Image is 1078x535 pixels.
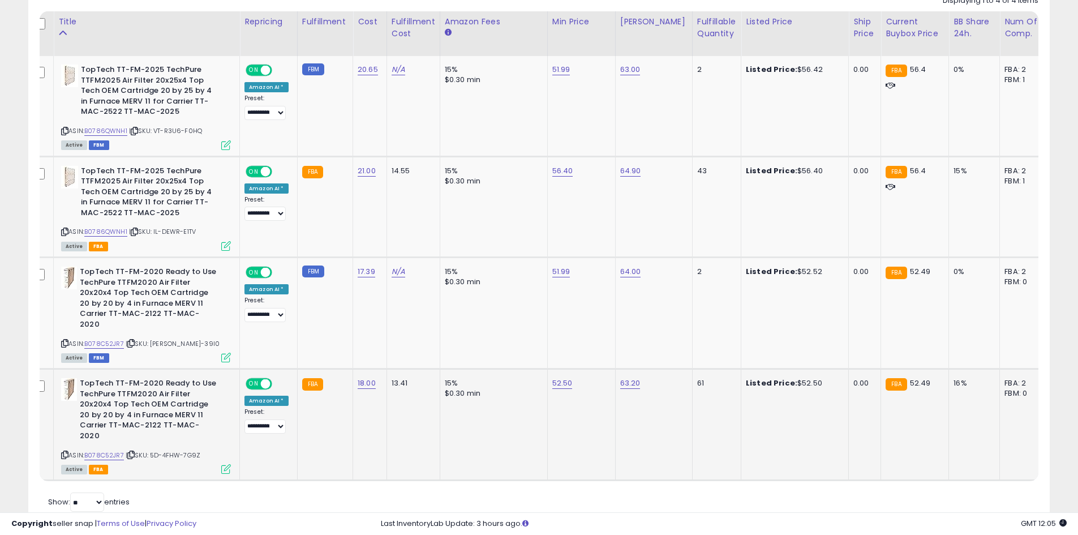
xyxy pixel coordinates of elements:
[80,267,217,332] b: TopTech TT-FM-2020 Ready to Use TechPure TTFM2020 Air Filter 20x20x4 Top Tech OEM Cartridge 20 by...
[445,267,539,277] div: 15%
[89,242,108,251] span: FBA
[244,284,289,294] div: Amazon AI *
[61,166,78,189] img: 415rOySvQ5L._SL40_.jpg
[11,519,196,529] div: seller snap | |
[80,378,217,444] b: TopTech TT-FM-2020 Ready to Use TechPure TTFM2020 Air Filter 20x20x4 Top Tech OEM Cartridge 20 by...
[886,378,907,391] small: FBA
[954,65,991,75] div: 0%
[910,378,931,388] span: 52.49
[746,16,844,28] div: Listed Price
[302,378,323,391] small: FBA
[954,378,991,388] div: 16%
[81,65,218,120] b: TopTech TT-FM-2025 TechPure TTFM2025 Air Filter 20x25x4 Top Tech OEM Cartridge 20 by 25 by 4 in F...
[358,64,378,75] a: 20.65
[61,353,87,363] span: All listings currently available for purchase on Amazon
[61,378,231,473] div: ASIN:
[746,378,797,388] b: Listed Price:
[11,518,53,529] strong: Copyright
[445,176,539,186] div: $0.30 min
[61,65,231,148] div: ASIN:
[1004,166,1042,176] div: FBA: 2
[61,267,231,361] div: ASIN:
[746,378,840,388] div: $52.50
[358,16,382,28] div: Cost
[61,65,78,87] img: 415rOySvQ5L._SL40_.jpg
[61,242,87,251] span: All listings currently available for purchase on Amazon
[129,227,196,236] span: | SKU: IL-DEWR-E1TV
[552,16,611,28] div: Min Price
[746,165,797,176] b: Listed Price:
[244,95,289,120] div: Preset:
[746,64,797,75] b: Listed Price:
[358,378,376,389] a: 18.00
[697,267,732,277] div: 2
[126,451,200,460] span: | SKU: 5D-4FHW-7G9Z
[1004,75,1042,85] div: FBM: 1
[89,140,109,150] span: FBM
[886,65,907,77] small: FBA
[1021,518,1067,529] span: 2025-08-12 12:05 GMT
[620,378,641,389] a: 63.20
[58,16,235,28] div: Title
[358,266,375,277] a: 17.39
[746,267,840,277] div: $52.52
[853,16,876,40] div: Ship Price
[270,379,289,389] span: OFF
[445,75,539,85] div: $0.30 min
[270,166,289,176] span: OFF
[746,65,840,75] div: $56.42
[620,16,688,28] div: [PERSON_NAME]
[89,353,109,363] span: FBM
[445,16,543,28] div: Amazon Fees
[48,497,130,507] span: Show: entries
[61,166,231,250] div: ASIN:
[853,65,872,75] div: 0.00
[697,378,732,388] div: 61
[61,465,87,474] span: All listings currently available for purchase on Amazon
[358,165,376,177] a: 21.00
[247,166,261,176] span: ON
[620,64,641,75] a: 63.00
[302,166,323,178] small: FBA
[1004,176,1042,186] div: FBM: 1
[910,64,926,75] span: 56.4
[244,297,289,322] div: Preset:
[392,166,431,176] div: 14.55
[746,266,797,277] b: Listed Price:
[910,165,926,176] span: 56.4
[697,166,732,176] div: 43
[244,183,289,194] div: Amazon AI *
[270,268,289,277] span: OFF
[89,465,108,474] span: FBA
[1004,378,1042,388] div: FBA: 2
[445,277,539,287] div: $0.30 min
[697,16,736,40] div: Fulfillable Quantity
[445,388,539,399] div: $0.30 min
[84,339,124,349] a: B078C52JR7
[1004,267,1042,277] div: FBA: 2
[392,64,405,75] a: N/A
[552,378,573,389] a: 52.50
[445,378,539,388] div: 15%
[392,16,435,40] div: Fulfillment Cost
[381,519,1067,529] div: Last InventoryLab Update: 3 hours ago.
[886,166,907,178] small: FBA
[302,266,324,277] small: FBM
[61,140,87,150] span: All listings currently available for purchase on Amazon
[97,518,145,529] a: Terms of Use
[81,166,218,221] b: TopTech TT-FM-2025 TechPure TTFM2025 Air Filter 20x25x4 Top Tech OEM Cartridge 20 by 25 by 4 in F...
[552,266,570,277] a: 51.99
[1004,388,1042,399] div: FBM: 0
[697,65,732,75] div: 2
[247,268,261,277] span: ON
[244,196,289,221] div: Preset:
[620,266,641,277] a: 64.00
[126,339,220,348] span: | SKU: [PERSON_NAME]-39I0
[853,166,872,176] div: 0.00
[1004,277,1042,287] div: FBM: 0
[954,166,991,176] div: 15%
[853,378,872,388] div: 0.00
[147,518,196,529] a: Privacy Policy
[552,64,570,75] a: 51.99
[620,165,641,177] a: 64.90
